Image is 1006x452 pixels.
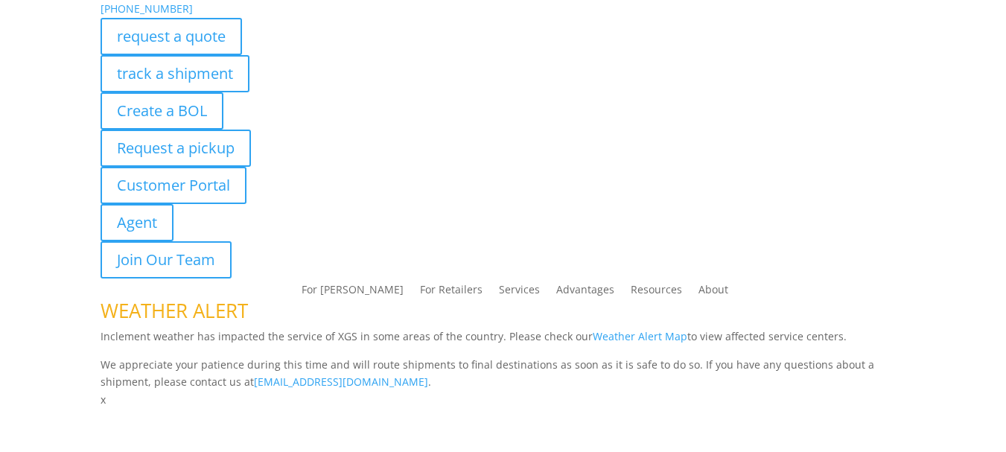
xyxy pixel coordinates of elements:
[101,92,223,130] a: Create a BOL
[499,284,540,301] a: Services
[101,241,232,278] a: Join Our Team
[101,391,905,409] p: x
[101,1,193,16] a: [PHONE_NUMBER]
[302,284,404,301] a: For [PERSON_NAME]
[420,284,483,301] a: For Retailers
[101,356,905,392] p: We appreciate your patience during this time and will route shipments to final destinations as so...
[631,284,682,301] a: Resources
[101,55,249,92] a: track a shipment
[101,18,242,55] a: request a quote
[101,204,173,241] a: Agent
[101,167,246,204] a: Customer Portal
[101,130,251,167] a: Request a pickup
[101,328,905,356] p: Inclement weather has impacted the service of XGS in some areas of the country. Please check our ...
[556,284,614,301] a: Advantages
[698,284,728,301] a: About
[254,375,428,389] a: [EMAIL_ADDRESS][DOMAIN_NAME]
[101,297,248,324] span: WEATHER ALERT
[593,329,687,343] a: Weather Alert Map
[101,409,905,439] h1: Contact Us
